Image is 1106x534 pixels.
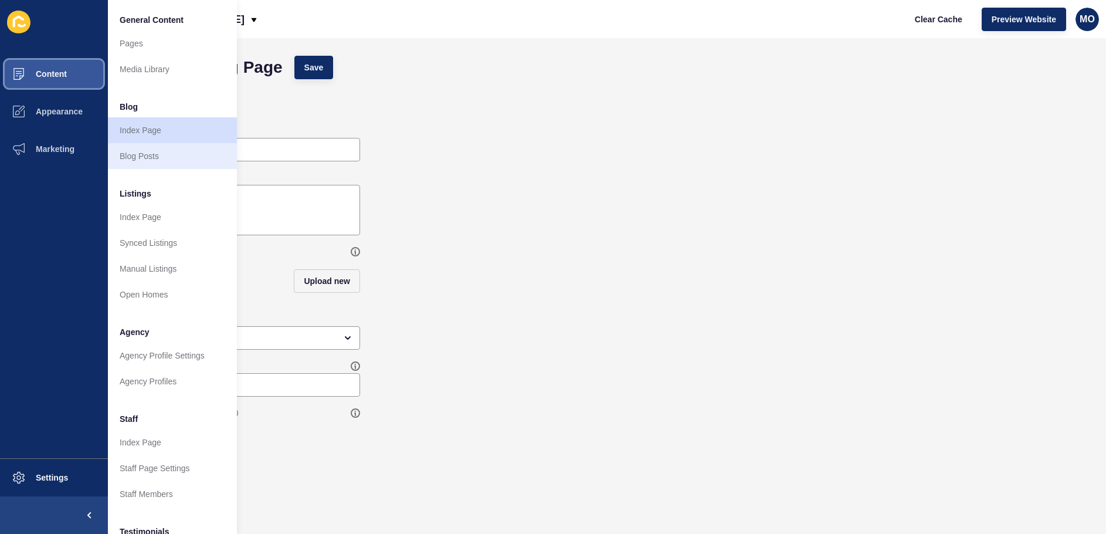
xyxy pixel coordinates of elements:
[304,275,350,287] span: Upload new
[108,204,237,230] a: Index Page
[108,143,237,169] a: Blog Posts
[108,256,237,282] a: Manual Listings
[905,8,972,31] button: Clear Cache
[992,13,1056,25] span: Preview Website
[108,282,237,307] a: Open Homes
[108,31,237,56] a: Pages
[108,481,237,507] a: Staff Members
[108,369,237,394] a: Agency Profiles
[108,56,237,82] a: Media Library
[120,101,138,113] span: Blog
[120,326,150,338] span: Agency
[294,269,360,293] button: Upload new
[108,430,237,455] a: Index Page
[294,56,334,79] button: Save
[982,8,1066,31] button: Preview Website
[1080,13,1095,25] span: MO
[108,117,237,143] a: Index Page
[108,343,237,369] a: Agency Profile Settings
[125,326,360,350] div: open menu
[108,455,237,481] a: Staff Page Settings
[108,230,237,256] a: Synced Listings
[120,413,138,425] span: Staff
[304,62,324,73] span: Save
[120,14,184,26] span: General Content
[120,188,151,200] span: Listings
[915,13,962,25] span: Clear Cache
